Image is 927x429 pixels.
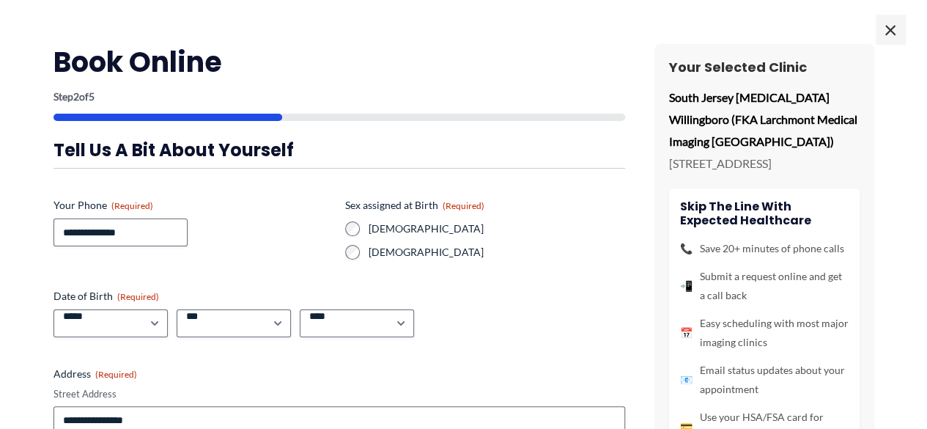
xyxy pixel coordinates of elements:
[680,199,849,227] h4: Skip the line with Expected Healthcare
[95,369,137,380] span: (Required)
[53,289,159,304] legend: Date of Birth
[680,239,693,258] span: 📞
[876,15,905,44] span: ×
[53,387,625,401] label: Street Address
[53,198,333,213] label: Your Phone
[680,276,693,296] span: 📲
[53,92,625,102] p: Step of
[369,221,625,236] label: [DEMOGRAPHIC_DATA]
[73,90,79,103] span: 2
[669,59,860,76] h3: Your Selected Clinic
[53,44,625,80] h2: Book Online
[680,323,693,342] span: 📅
[669,153,860,175] p: [STREET_ADDRESS]
[53,139,625,161] h3: Tell us a bit about yourself
[369,245,625,260] label: [DEMOGRAPHIC_DATA]
[680,314,849,352] li: Easy scheduling with most major imaging clinics
[345,198,484,213] legend: Sex assigned at Birth
[443,200,484,211] span: (Required)
[89,90,95,103] span: 5
[680,267,849,305] li: Submit a request online and get a call back
[111,200,153,211] span: (Required)
[680,370,693,389] span: 📧
[53,367,137,381] legend: Address
[680,361,849,399] li: Email status updates about your appointment
[680,239,849,258] li: Save 20+ minutes of phone calls
[117,291,159,302] span: (Required)
[669,87,860,152] p: South Jersey [MEDICAL_DATA] Willingboro (FKA Larchmont Medical Imaging [GEOGRAPHIC_DATA])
